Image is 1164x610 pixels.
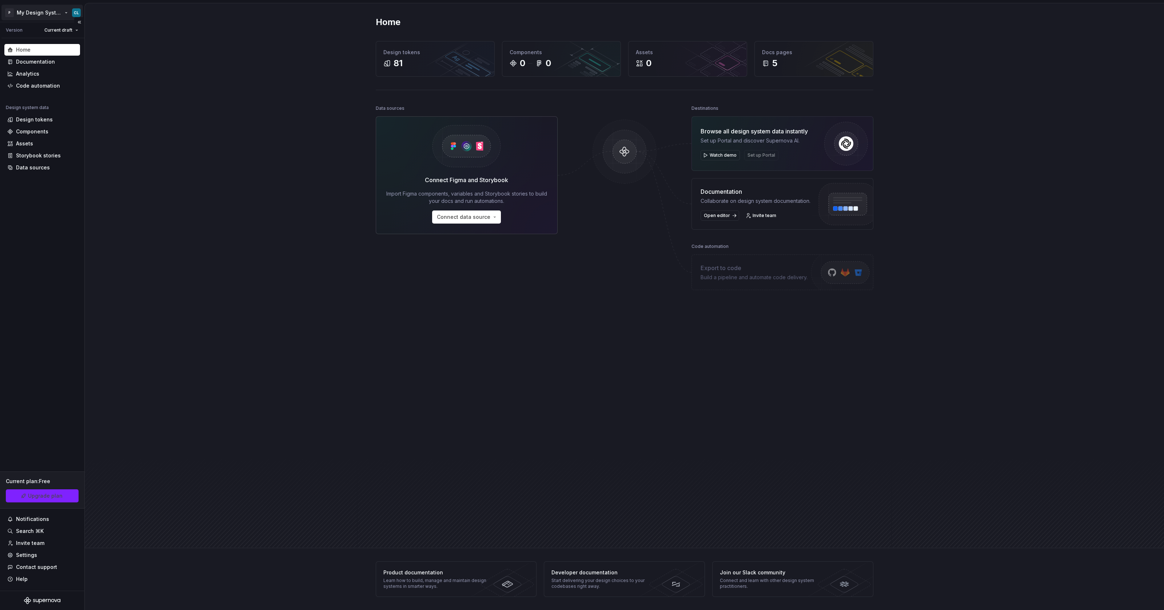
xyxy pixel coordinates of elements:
[4,162,80,173] a: Data sources
[4,525,80,537] button: Search ⌘K
[16,152,61,159] div: Storybook stories
[646,57,651,69] div: 0
[544,561,705,597] a: Developer documentationStart delivering your design choices to your codebases right away.
[710,152,737,158] span: Watch demo
[701,150,740,160] button: Watch demo
[701,274,808,281] div: Build a pipeline and automate code delivery.
[16,58,55,65] div: Documentation
[16,563,57,571] div: Contact support
[16,140,33,147] div: Assets
[74,10,79,16] div: CL
[16,551,37,559] div: Settings
[701,137,808,144] div: Set up Portal and discover Supernova AI.
[4,56,80,68] a: Documentation
[16,527,44,535] div: Search ⌘K
[6,105,49,111] div: Design system data
[4,44,80,56] a: Home
[4,126,80,137] a: Components
[74,17,84,27] button: Collapse sidebar
[753,213,776,218] span: Invite team
[383,569,489,576] div: Product documentation
[772,57,777,69] div: 5
[17,9,63,16] div: My Design System
[16,575,28,583] div: Help
[394,57,403,69] div: 81
[691,241,729,252] div: Code automation
[1,5,83,20] button: PMy Design SystemCL
[28,492,63,499] span: Upgrade plan
[386,190,547,205] div: Import Figma components, variables and Storybook stories to build your docs and run automations.
[636,49,740,56] div: Assets
[16,82,60,89] div: Code automation
[376,561,537,597] a: Product documentationLearn how to build, manage and maintain design systems in smarter ways.
[754,41,873,77] a: Docs pages5
[16,164,50,171] div: Data sources
[376,41,495,77] a: Design tokens81
[432,210,501,224] button: Connect data source
[4,114,80,125] a: Design tokens
[701,197,810,205] div: Collaborate on design system documentation.
[4,138,80,149] a: Assets
[4,150,80,161] a: Storybook stories
[425,176,508,184] div: Connect Figma and Storybook
[744,210,780,221] a: Invite team
[704,213,730,218] span: Open editor
[546,57,551,69] div: 0
[720,578,826,589] div: Connect and learn with other design system practitioners.
[16,116,53,123] div: Design tokens
[16,539,44,547] div: Invite team
[762,49,866,56] div: Docs pages
[4,561,80,573] button: Contact support
[16,70,39,77] div: Analytics
[510,49,613,56] div: Components
[701,210,739,221] a: Open editor
[4,537,80,549] a: Invite team
[701,187,810,196] div: Documentation
[383,578,489,589] div: Learn how to build, manage and maintain design systems in smarter ways.
[701,264,808,272] div: Export to code
[551,578,657,589] div: Start delivering your design choices to your codebases right away.
[6,478,79,485] div: Current plan : Free
[551,569,657,576] div: Developer documentation
[628,41,747,77] a: Assets0
[16,128,48,135] div: Components
[701,127,808,136] div: Browse all design system data instantly
[720,569,826,576] div: Join our Slack community
[41,25,81,35] button: Current draft
[4,549,80,561] a: Settings
[16,515,49,523] div: Notifications
[376,103,404,113] div: Data sources
[16,46,31,53] div: Home
[6,489,79,502] a: Upgrade plan
[24,597,60,604] svg: Supernova Logo
[4,573,80,585] button: Help
[4,513,80,525] button: Notifications
[5,8,14,17] div: P
[6,27,23,33] div: Version
[502,41,621,77] a: Components00
[712,561,873,597] a: Join our Slack communityConnect and learn with other design system practitioners.
[376,16,400,28] h2: Home
[520,57,525,69] div: 0
[437,213,490,221] span: Connect data source
[383,49,487,56] div: Design tokens
[691,103,718,113] div: Destinations
[4,80,80,92] a: Code automation
[4,68,80,80] a: Analytics
[44,27,72,33] span: Current draft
